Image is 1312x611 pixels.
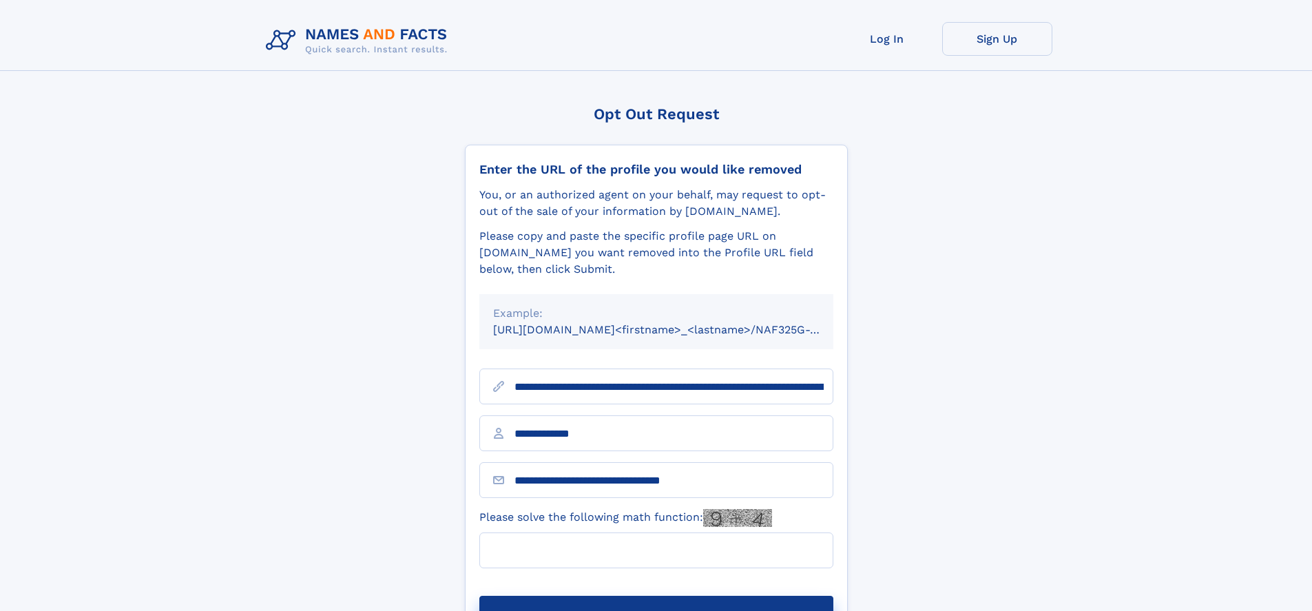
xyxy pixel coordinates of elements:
small: [URL][DOMAIN_NAME]<firstname>_<lastname>/NAF325G-xxxxxxxx [493,323,860,336]
div: You, or an authorized agent on your behalf, may request to opt-out of the sale of your informatio... [479,187,833,220]
label: Please solve the following math function: [479,509,772,527]
div: Please copy and paste the specific profile page URL on [DOMAIN_NAME] you want removed into the Pr... [479,228,833,278]
div: Example: [493,305,820,322]
a: Log In [832,22,942,56]
a: Sign Up [942,22,1052,56]
div: Opt Out Request [465,105,848,123]
img: Logo Names and Facts [260,22,459,59]
div: Enter the URL of the profile you would like removed [479,162,833,177]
